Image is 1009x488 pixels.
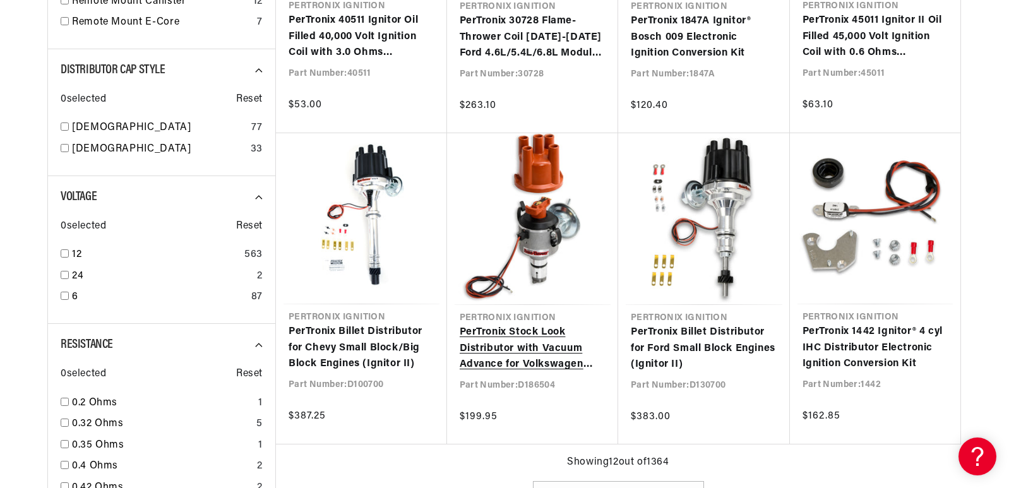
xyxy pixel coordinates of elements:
[61,191,97,203] span: Voltage
[251,289,263,306] div: 87
[460,13,606,62] a: PerTronix 30728 Flame-Thrower Coil [DATE]-[DATE] Ford 4.6L/5.4L/6.8L Modular 2-Valve COP (coil on...
[257,268,263,285] div: 2
[72,141,246,158] a: [DEMOGRAPHIC_DATA]
[567,455,669,471] span: Showing 12 out of 1364
[257,15,263,31] div: 7
[72,247,239,263] a: 12
[289,324,434,372] a: PerTronix Billet Distributor for Chevy Small Block/Big Block Engines (Ignitor II)
[236,366,263,383] span: Reset
[72,15,252,31] a: Remote Mount E-Core
[61,366,106,383] span: 0 selected
[258,395,263,412] div: 1
[803,13,948,61] a: PerTronix 45011 Ignitor II Oil Filled 45,000 Volt Ignition Coil with 0.6 Ohms Resistance in Black
[72,458,252,475] a: 0.4 Ohms
[460,324,606,373] a: PerTronix Stock Look Distributor with Vacuum Advance for Volkswagen Type 1 Engines
[72,437,253,454] a: 0.35 Ohms
[61,92,106,108] span: 0 selected
[72,416,251,432] a: 0.32 Ohms
[61,338,113,351] span: Resistance
[244,247,263,263] div: 563
[72,289,246,306] a: 6
[289,13,434,61] a: PerTronix 40511 Ignitor Oil Filled 40,000 Volt Ignition Coil with 3.0 Ohms Resistance in Black
[251,120,263,136] div: 77
[72,120,246,136] a: [DEMOGRAPHIC_DATA]
[251,141,263,158] div: 33
[236,92,263,108] span: Reset
[61,218,106,235] span: 0 selected
[803,324,948,372] a: PerTronix 1442 Ignitor® 4 cyl IHC Distributor Electronic Ignition Conversion Kit
[258,437,263,454] div: 1
[236,218,263,235] span: Reset
[631,324,777,373] a: PerTronix Billet Distributor for Ford Small Block Engines (Ignitor II)
[61,64,165,76] span: Distributor Cap Style
[72,395,253,412] a: 0.2 Ohms
[257,458,263,475] div: 2
[72,268,252,285] a: 24
[256,416,263,432] div: 5
[631,13,777,62] a: PerTronix 1847A Ignitor® Bosch 009 Electronic Ignition Conversion Kit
